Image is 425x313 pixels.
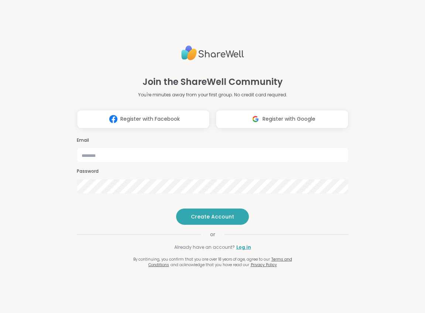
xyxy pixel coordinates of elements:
[148,257,292,268] a: Terms and Conditions
[191,213,234,220] span: Create Account
[216,110,349,128] button: Register with Google
[181,42,244,63] img: ShareWell Logo
[77,168,349,175] h3: Password
[138,92,287,98] p: You're minutes away from your first group. No credit card required.
[171,262,249,268] span: and acknowledge that you have read our
[174,244,235,251] span: Already have an account?
[143,75,283,89] h1: Join the ShareWell Community
[77,137,349,144] h3: Email
[263,115,315,123] span: Register with Google
[249,112,263,126] img: ShareWell Logomark
[133,257,270,262] span: By continuing, you confirm that you are over 18 years of age, agree to our
[251,262,277,268] a: Privacy Policy
[120,115,180,123] span: Register with Facebook
[236,244,251,251] a: Log in
[106,112,120,126] img: ShareWell Logomark
[201,231,224,238] span: or
[77,110,210,128] button: Register with Facebook
[176,209,249,225] button: Create Account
